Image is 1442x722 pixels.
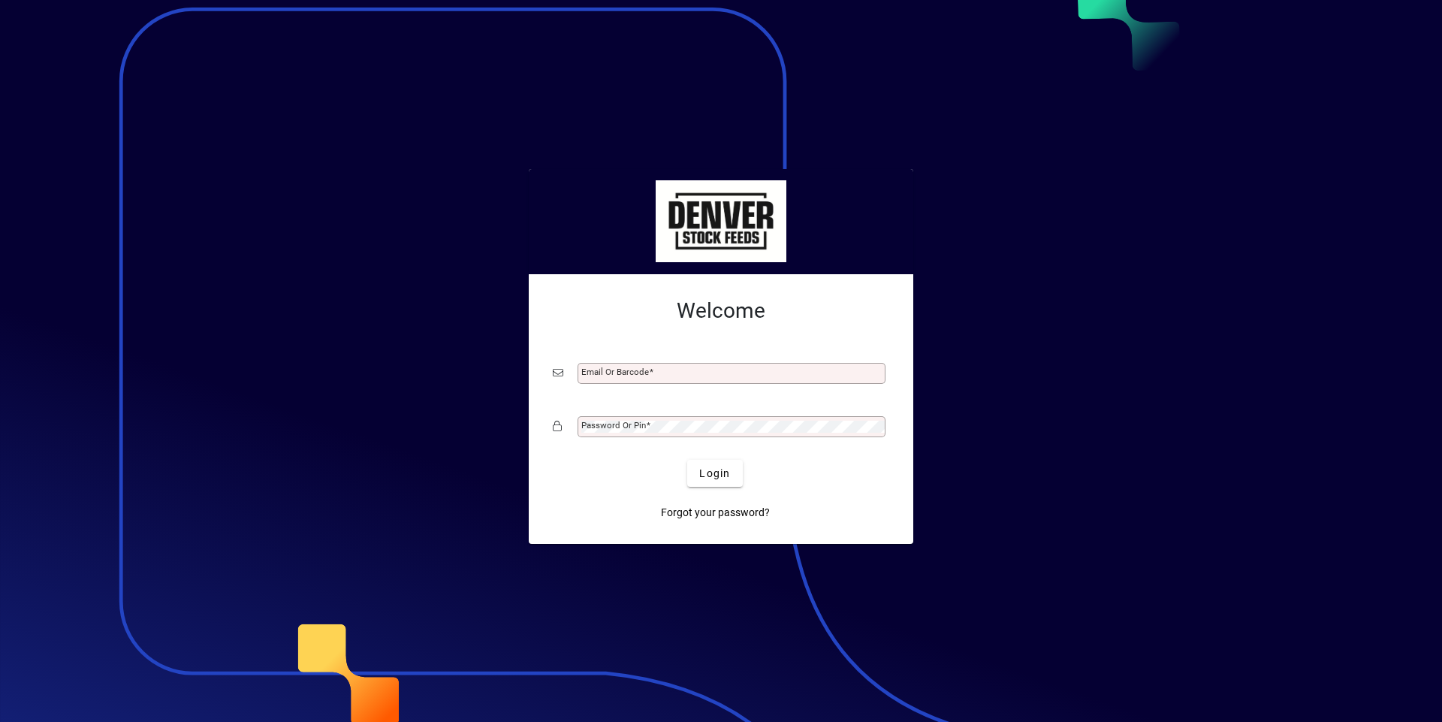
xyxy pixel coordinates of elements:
[687,460,742,487] button: Login
[699,466,730,482] span: Login
[581,367,649,377] mat-label: Email or Barcode
[661,505,770,521] span: Forgot your password?
[655,499,776,526] a: Forgot your password?
[581,420,646,430] mat-label: Password or Pin
[553,298,889,324] h2: Welcome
